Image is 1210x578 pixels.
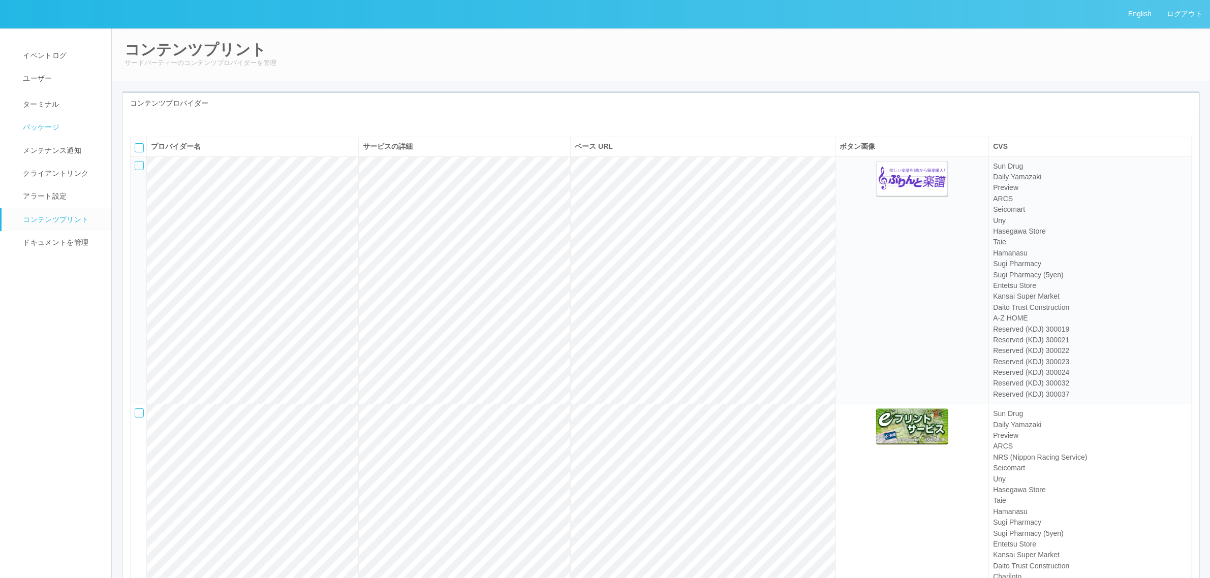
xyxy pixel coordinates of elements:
div: Kansai Super Market [993,550,1187,560]
a: ターミナル [2,90,120,116]
div: Reserved (KDJ) 300021 [993,335,1187,345]
h2: コンテンツプリント [125,41,1197,58]
span: ターミナル [20,100,59,108]
div: NRS (Nippon Racing Service) [993,452,1187,463]
div: サービスの詳細 [363,141,566,152]
a: アラート設定 [2,185,120,208]
div: ARCS [993,441,1187,452]
div: Daito Trust Construction [993,302,1187,313]
div: Reserved (KDJ) 300022 [993,345,1187,356]
div: Reserved (KDJ) 300024 [993,367,1187,378]
span: クライアントリンク [20,169,88,177]
span: コンテンツプリント [20,215,88,223]
div: Sugi Pharmacy [993,517,1187,528]
a: コンテンツプリント [2,208,120,231]
div: Daily Yamazaki [993,420,1187,430]
div: A-Z HOME [993,313,1187,324]
div: Hamanasu [993,248,1187,259]
div: Kansai Super Market [993,291,1187,302]
span: イベントログ [20,51,67,59]
img: public [876,408,948,444]
div: CVS [993,141,1187,152]
div: Sun Drug [993,161,1187,172]
div: Daito Trust Construction [993,561,1187,571]
a: ユーザー [2,67,120,90]
span: パッケージ [20,123,59,131]
div: Hamanasu [993,506,1187,517]
div: Daily Yamazaki [993,172,1187,182]
div: Sugi Pharmacy (5yen) [993,528,1187,539]
div: コンテンツプロバイダー [122,93,1199,114]
div: Sugi Pharmacy (5yen) [993,270,1187,280]
div: Preview [993,430,1187,441]
a: パッケージ [2,116,120,139]
div: ボタン画像 [840,141,985,152]
span: メンテナンス通知 [20,146,81,154]
div: Reserved (KDJ) 300019 [993,324,1187,335]
div: Uny [993,215,1187,226]
div: Uny [993,474,1187,485]
span: ドキュメントを管理 [20,238,88,246]
div: Reserved (KDJ) 300023 [993,357,1187,367]
div: Entetsu Store [993,539,1187,550]
div: Sugi Pharmacy [993,259,1187,269]
div: Taie [993,495,1187,506]
div: Reserved (KDJ) 300032 [993,378,1187,389]
div: Seicomart [993,204,1187,215]
div: プロバイダー名 [151,141,354,152]
p: サードパーティーのコンテンツプロバイダーを管理 [125,58,1197,68]
div: Entetsu Store [993,280,1187,291]
div: Hasegawa Store [993,226,1187,237]
div: Reserved (KDJ) 300037 [993,389,1187,400]
a: イベントログ [2,44,120,67]
a: ドキュメントを管理 [2,231,120,254]
div: Seicomart [993,463,1187,473]
img: public [876,161,948,197]
a: メンテナンス通知 [2,139,120,162]
span: ユーザー [20,74,52,82]
div: ベース URL [575,141,831,152]
span: アラート設定 [20,192,67,200]
div: Hasegawa Store [993,485,1187,495]
div: ARCS [993,194,1187,204]
div: Preview [993,182,1187,193]
div: Sun Drug [993,408,1187,419]
div: Taie [993,237,1187,247]
a: クライアントリンク [2,162,120,185]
